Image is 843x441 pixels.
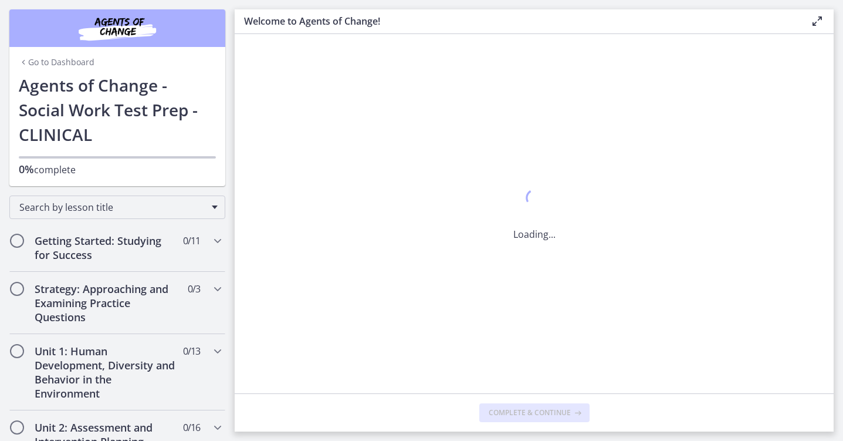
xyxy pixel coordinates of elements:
[9,196,225,219] div: Search by lesson title
[513,227,556,241] p: Loading...
[188,282,200,296] span: 0 / 3
[35,344,178,400] h2: Unit 1: Human Development, Diversity and Behavior in the Environment
[19,201,206,214] span: Search by lesson title
[19,73,216,147] h1: Agents of Change - Social Work Test Prep - CLINICAL
[479,403,590,422] button: Complete & continue
[489,408,571,418] span: Complete & continue
[183,420,200,435] span: 0 / 16
[183,234,200,248] span: 0 / 11
[19,56,94,68] a: Go to Dashboard
[35,282,178,324] h2: Strategy: Approaching and Examining Practice Questions
[244,14,791,28] h3: Welcome to Agents of Change!
[19,162,216,177] p: complete
[183,344,200,358] span: 0 / 13
[47,14,188,42] img: Agents of Change
[513,186,556,213] div: 1
[35,234,178,262] h2: Getting Started: Studying for Success
[19,162,34,176] span: 0%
